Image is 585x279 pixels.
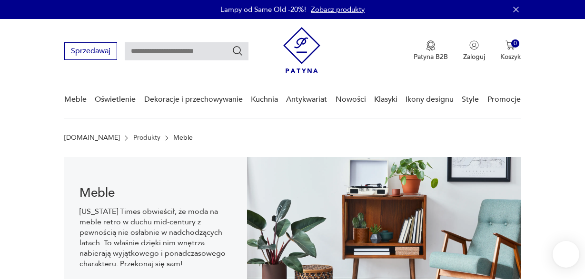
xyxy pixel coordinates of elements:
[336,81,366,118] a: Nowości
[511,39,519,48] div: 0
[64,81,87,118] a: Meble
[469,40,479,50] img: Ikonka użytkownika
[500,40,521,61] button: 0Koszyk
[64,48,117,55] a: Sprzedawaj
[64,134,120,142] a: [DOMAIN_NAME]
[64,42,117,60] button: Sprzedawaj
[463,40,485,61] button: Zaloguj
[553,241,579,268] iframe: Smartsupp widget button
[426,40,436,51] img: Ikona medalu
[462,81,479,118] a: Style
[95,81,136,118] a: Oświetlenie
[406,81,454,118] a: Ikony designu
[283,27,320,73] img: Patyna - sklep z meblami i dekoracjami vintage
[414,40,448,61] button: Patyna B2B
[487,81,521,118] a: Promocje
[251,81,278,118] a: Kuchnia
[79,206,231,269] p: [US_STATE] Times obwieścił, że moda na meble retro w duchu mid-century z pewnością nie osłabnie w...
[374,81,397,118] a: Klasyki
[79,187,231,199] h1: Meble
[414,52,448,61] p: Patyna B2B
[311,5,365,14] a: Zobacz produkty
[144,81,243,118] a: Dekoracje i przechowywanie
[463,52,485,61] p: Zaloguj
[286,81,327,118] a: Antykwariat
[506,40,515,50] img: Ikona koszyka
[133,134,160,142] a: Produkty
[414,40,448,61] a: Ikona medaluPatyna B2B
[500,52,521,61] p: Koszyk
[173,134,193,142] p: Meble
[220,5,306,14] p: Lampy od Same Old -20%!
[232,45,243,57] button: Szukaj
